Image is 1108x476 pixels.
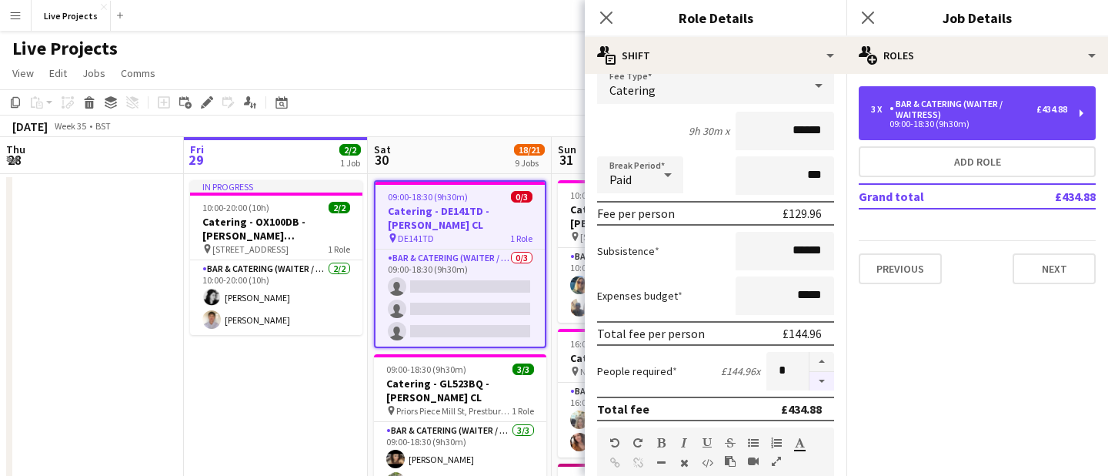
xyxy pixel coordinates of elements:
[846,8,1108,28] h3: Job Details
[889,99,1036,120] div: Bar & Catering (Waiter / waitress)
[689,124,729,138] div: 9h 30m x
[515,157,544,169] div: 9 Jobs
[771,437,782,449] button: Ordered List
[859,253,942,284] button: Previous
[721,364,760,378] div: £144.96 x
[725,437,736,449] button: Strikethrough
[1013,253,1096,284] button: Next
[558,383,730,458] app-card-role: Bar & Catering (Waiter / waitress)2/216:00-22:00 (6h)[PERSON_NAME][PERSON_NAME]
[76,63,112,83] a: Jobs
[558,203,730,230] h3: Catering - OX100DB - [PERSON_NAME] [PERSON_NAME]
[809,372,834,391] button: Decrease
[783,326,822,341] div: £144.96
[12,37,118,60] h1: Live Projects
[597,401,649,417] div: Total fee
[609,82,656,98] span: Catering
[656,437,666,449] button: Bold
[375,204,545,232] h3: Catering - DE141TD - [PERSON_NAME] CL
[809,352,834,372] button: Increase
[190,142,204,156] span: Fri
[4,151,25,169] span: 28
[580,366,606,377] span: N20FD
[190,215,362,243] h3: Catering - OX100DB - [PERSON_NAME] [PERSON_NAME]
[609,437,620,449] button: Undo
[570,189,637,201] span: 10:00-20:00 (10h)
[6,63,40,83] a: View
[115,63,162,83] a: Comms
[585,37,846,74] div: Shift
[580,231,656,243] span: [STREET_ADDRESS]
[43,63,73,83] a: Edit
[846,37,1108,74] div: Roles
[372,151,391,169] span: 30
[388,191,468,203] span: 09:00-18:30 (9h30m)
[12,66,34,80] span: View
[597,326,705,341] div: Total fee per person
[632,437,643,449] button: Redo
[328,243,350,255] span: 1 Role
[512,405,534,417] span: 1 Role
[95,120,111,132] div: BST
[597,364,677,378] label: People required
[871,120,1067,128] div: 09:00-18:30 (9h30m)
[374,180,546,348] app-job-card: 09:00-18:30 (9h30m)0/3Catering - DE141TD - [PERSON_NAME] CL DE141TD1 RoleBar & Catering (Waiter /...
[510,233,532,244] span: 1 Role
[656,457,666,469] button: Horizontal Line
[398,233,434,244] span: DE141TD
[702,457,713,469] button: HTML Code
[374,377,546,404] h3: Catering - GL523BQ - [PERSON_NAME] CL
[597,244,659,258] label: Subsistence
[558,248,730,323] app-card-role: Bar & Catering (Waiter / waitress)2/210:00-20:00 (10h)Favour Ede[PERSON_NAME]
[511,191,532,203] span: 0/3
[121,66,155,80] span: Comms
[512,364,534,375] span: 3/3
[556,151,576,169] span: 31
[859,184,1004,209] td: Grand total
[781,401,822,417] div: £434.88
[374,142,391,156] span: Sat
[514,144,545,156] span: 18/21
[725,455,736,468] button: Paste as plain text
[1036,104,1067,115] div: £434.88
[1004,184,1096,209] td: £434.88
[329,202,350,213] span: 2/2
[570,338,632,350] span: 16:00-22:00 (6h)
[386,364,466,375] span: 09:00-18:30 (9h30m)
[82,66,105,80] span: Jobs
[597,289,682,303] label: Expenses budget
[702,437,713,449] button: Underline
[340,157,360,169] div: 1 Job
[190,260,362,335] app-card-role: Bar & Catering (Waiter / waitress)2/210:00-20:00 (10h)[PERSON_NAME][PERSON_NAME]
[783,206,822,221] div: £129.96
[202,202,269,213] span: 10:00-20:00 (10h)
[558,351,730,365] h3: Catering - N20FD - Dami AC
[212,243,289,255] span: [STREET_ADDRESS]
[679,457,689,469] button: Clear Formatting
[771,455,782,468] button: Fullscreen
[32,1,111,31] button: Live Projects
[375,250,545,347] app-card-role: Bar & Catering (Waiter / waitress)0/309:00-18:30 (9h30m)
[51,120,89,132] span: Week 35
[585,8,846,28] h3: Role Details
[748,455,759,468] button: Insert video
[6,142,25,156] span: Thu
[188,151,204,169] span: 29
[190,180,362,193] div: In progress
[558,142,576,156] span: Sun
[558,180,730,323] app-job-card: 10:00-20:00 (10h)2/2Catering - OX100DB - [PERSON_NAME] [PERSON_NAME] [STREET_ADDRESS]1 RoleBar & ...
[339,144,361,156] span: 2/2
[609,172,632,187] span: Paid
[748,437,759,449] button: Unordered List
[679,437,689,449] button: Italic
[794,437,805,449] button: Text Color
[190,180,362,335] app-job-card: In progress10:00-20:00 (10h)2/2Catering - OX100DB - [PERSON_NAME] [PERSON_NAME] [STREET_ADDRESS]1...
[871,104,889,115] div: 3 x
[558,329,730,458] app-job-card: 16:00-22:00 (6h)2/2Catering - N20FD - Dami AC N20FD1 RoleBar & Catering (Waiter / waitress)2/216:...
[859,146,1096,177] button: Add role
[396,405,512,417] span: Priors Piece Mill St, Prestbury [GEOGRAPHIC_DATA]
[12,119,48,134] div: [DATE]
